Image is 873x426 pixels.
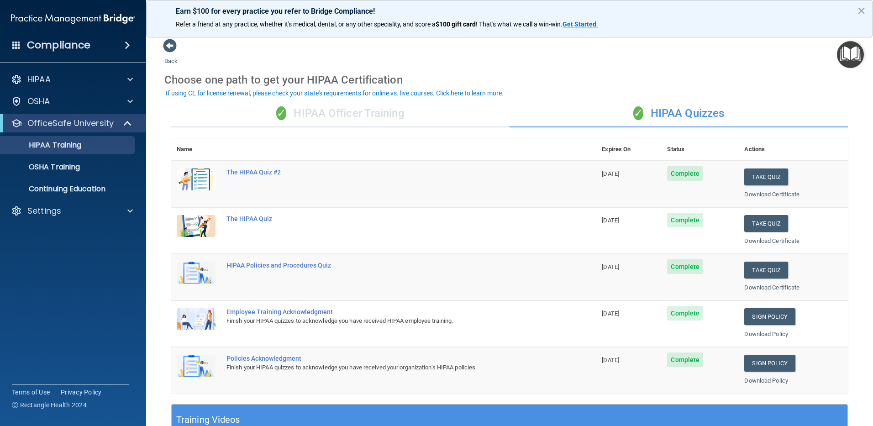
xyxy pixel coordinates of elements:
p: OfficeSafe University [27,118,114,129]
a: Get Started [563,21,598,28]
span: Complete [667,259,703,274]
button: Take Quiz [744,168,788,185]
span: ✓ [633,106,643,120]
th: Expires On [596,138,662,161]
span: [DATE] [602,170,619,177]
button: Take Quiz [744,262,788,279]
span: Complete [667,213,703,227]
div: The HIPAA Quiz [226,215,551,222]
span: [DATE] [602,217,619,224]
div: If using CE for license renewal, please check your state's requirements for online vs. live cours... [166,90,504,96]
div: The HIPAA Quiz #2 [226,168,551,176]
th: Actions [739,138,848,161]
a: Download Policy [744,331,788,337]
p: Continuing Education [6,184,131,194]
div: Employee Training Acknowledgment [226,308,551,316]
a: Sign Policy [744,308,795,325]
span: [DATE] [602,357,619,363]
div: Finish your HIPAA quizzes to acknowledge you have received HIPAA employee training. [226,316,551,326]
a: Terms of Use [12,388,50,397]
span: Complete [667,166,703,181]
span: Refer a friend at any practice, whether it's medical, dental, or any other speciality, and score a [176,21,436,28]
img: PMB logo [11,10,135,28]
p: Earn $100 for every practice you refer to Bridge Compliance! [176,7,843,16]
p: Settings [27,205,61,216]
a: HIPAA [11,74,133,85]
a: Settings [11,205,133,216]
p: OSHA [27,96,50,107]
span: [DATE] [602,263,619,270]
span: Complete [667,352,703,367]
button: If using CE for license renewal, please check your state's requirements for online vs. live cours... [164,89,505,98]
span: Complete [667,306,703,321]
div: HIPAA Officer Training [171,100,510,127]
th: Name [171,138,221,161]
a: Download Certificate [744,284,799,291]
span: ! That's what we call a win-win. [476,21,563,28]
a: Download Certificate [744,191,799,198]
button: Open Resource Center [837,41,864,68]
span: ✓ [276,106,286,120]
a: OfficeSafe University [11,118,132,129]
a: Back [164,47,178,64]
span: [DATE] [602,310,619,317]
strong: Get Started [563,21,596,28]
h4: Compliance [27,39,90,52]
div: HIPAA Policies and Procedures Quiz [226,262,551,269]
div: Finish your HIPAA quizzes to acknowledge you have received your organization’s HIPAA policies. [226,362,551,373]
span: Ⓒ Rectangle Health 2024 [12,400,87,410]
a: Sign Policy [744,355,795,372]
strong: $100 gift card [436,21,476,28]
button: Close [857,3,866,18]
div: Policies Acknowledgment [226,355,551,362]
p: HIPAA Training [6,141,81,150]
a: OSHA [11,96,133,107]
th: Status [662,138,739,161]
p: OSHA Training [6,163,80,172]
a: Download Certificate [744,237,799,244]
div: Choose one path to get your HIPAA Certification [164,67,855,93]
div: HIPAA Quizzes [510,100,848,127]
a: Download Policy [744,377,788,384]
a: Privacy Policy [61,388,102,397]
p: HIPAA [27,74,51,85]
button: Take Quiz [744,215,788,232]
